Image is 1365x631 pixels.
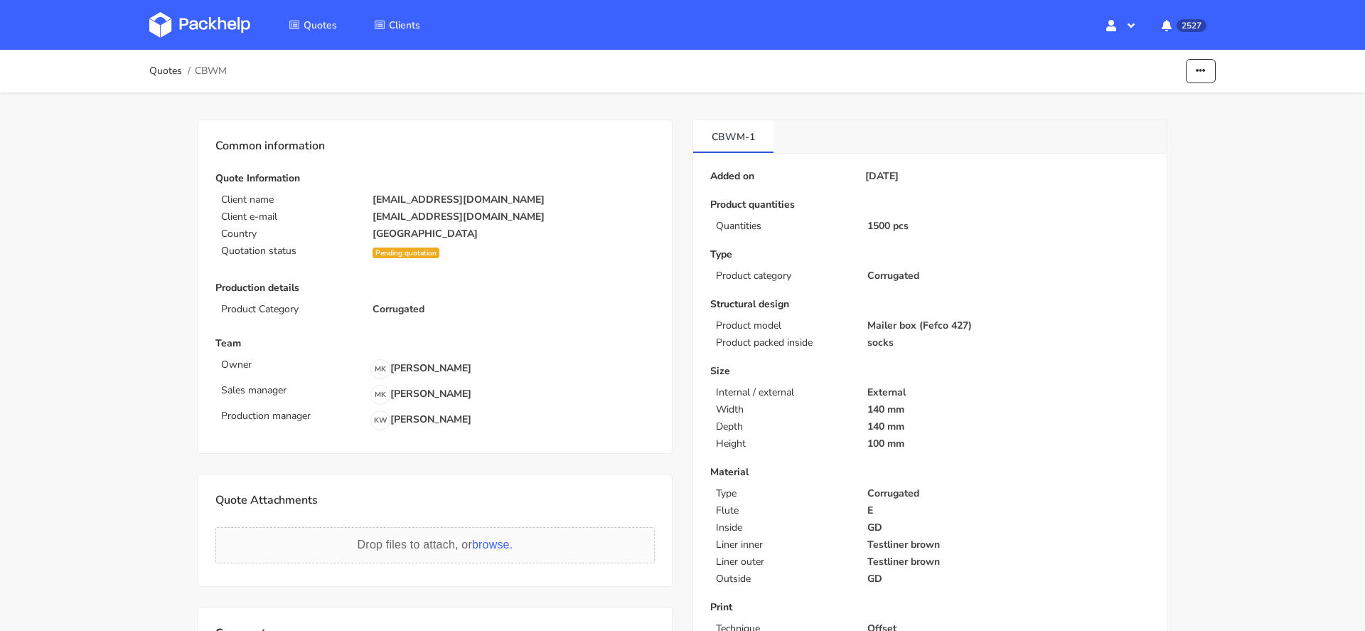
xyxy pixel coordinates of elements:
[867,488,1150,499] p: Corrugated
[221,359,363,371] p: Owner
[272,12,354,38] a: Quotes
[716,337,850,349] p: Product packed inside
[693,120,773,152] a: CBWM-1
[716,221,850,232] p: Quantities
[357,12,437,38] a: Clients
[149,57,227,85] nav: breadcrumb
[716,556,850,568] p: Liner outer
[716,320,850,332] p: Product model
[215,492,655,510] p: Quote Attachments
[867,320,1150,332] p: Mailer box (Fefco 427)
[867,404,1150,415] p: 140 mm
[716,505,850,516] p: Flute
[371,386,390,404] span: MK
[371,360,390,378] span: MK
[373,211,655,223] p: [EMAIL_ADDRESS][DOMAIN_NAME]
[867,522,1150,534] p: GD
[716,270,850,282] p: Product category
[215,173,655,184] p: Quote Information
[221,304,355,315] p: Product Category
[710,467,1150,478] p: Material
[215,137,655,156] p: Common information
[867,270,1150,282] p: Corrugated
[1177,19,1206,32] span: 2527
[716,387,850,398] p: Internal / external
[710,602,1150,613] p: Print
[215,338,655,349] p: Team
[221,245,355,257] p: Quotation status
[373,248,439,258] div: Pending quotation
[221,194,355,206] p: Client name
[149,65,182,77] a: Quotes
[716,539,850,551] p: Liner inner
[867,573,1150,585] p: GD
[716,404,850,415] p: Width
[710,171,860,182] p: Added on
[389,18,420,32] span: Clients
[358,539,513,551] span: Drop files to attach, or
[710,249,1150,260] p: Type
[716,438,850,450] p: Height
[221,211,355,223] p: Client e-mail
[867,221,1150,232] p: 1500 pcs
[867,421,1150,433] p: 140 mm
[867,556,1150,568] p: Testliner brown
[221,410,363,422] p: Production manager
[867,505,1150,516] p: E
[1150,12,1216,38] button: 2527
[865,171,899,182] p: [DATE]
[710,299,1150,310] p: Structural design
[370,359,471,379] p: [PERSON_NAME]
[195,65,227,77] span: CBWM
[221,228,355,240] p: Country
[867,438,1150,450] p: 100 mm
[304,18,337,32] span: Quotes
[215,282,655,294] p: Production details
[716,522,850,534] p: Inside
[867,539,1150,551] p: Testliner brown
[716,573,850,585] p: Outside
[716,421,850,433] p: Depth
[867,337,1150,349] p: socks
[221,385,363,396] p: Sales manager
[472,539,513,551] span: browse.
[867,387,1150,398] p: External
[373,304,655,315] p: Corrugated
[710,366,1150,377] p: Size
[149,12,250,38] img: Dashboard
[373,228,655,240] p: [GEOGRAPHIC_DATA]
[370,385,471,405] p: [PERSON_NAME]
[370,410,471,430] p: [PERSON_NAME]
[716,488,850,499] p: Type
[373,194,655,206] p: [EMAIL_ADDRESS][DOMAIN_NAME]
[710,199,1150,211] p: Product quantities
[371,411,390,430] span: KW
